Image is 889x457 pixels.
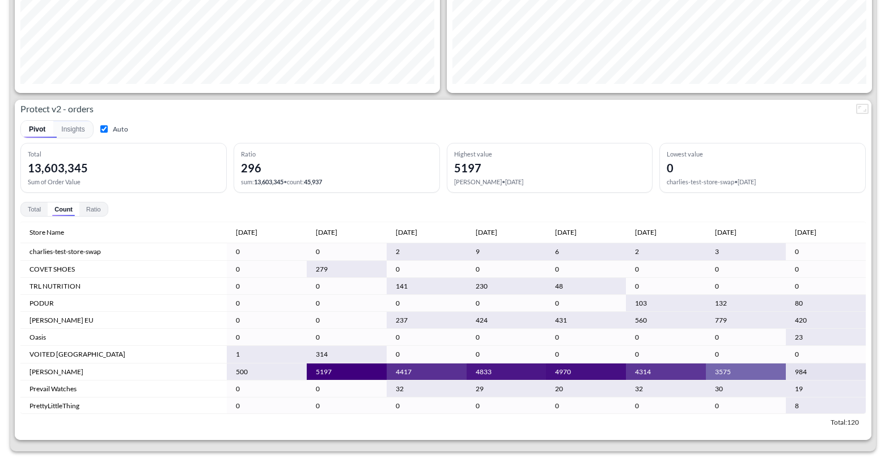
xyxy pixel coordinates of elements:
div: 5197 [454,161,481,175]
td: 0 [307,312,387,329]
td: 500 [227,363,307,380]
td: 48 [546,278,626,295]
span: Sep 2025 [795,226,831,239]
td: 560 [626,312,706,329]
button: Total [21,202,48,216]
span: 13,603,345 [254,178,283,185]
td: 4417 [387,363,467,380]
td: 32 [626,380,706,397]
span: Jul 2025 [635,226,671,239]
td: 0 [227,243,307,260]
div: Highest value [454,150,646,158]
div: Total [28,150,219,158]
div: Store Name [29,226,64,239]
td: 20 [546,380,626,397]
td: 29 [467,380,547,397]
td: 0 [227,261,307,278]
td: 0 [786,261,866,278]
td: 0 [706,261,786,278]
td: 0 [626,397,706,414]
td: 103 [626,295,706,312]
div: May 2025 [476,226,497,239]
div: Feb 2025 [236,226,257,239]
td: VOITED [GEOGRAPHIC_DATA] [20,346,227,363]
td: [PERSON_NAME] [20,363,227,380]
td: 0 [467,295,547,312]
label: Auto [98,124,128,134]
td: 0 [467,329,547,346]
td: 4314 [626,363,706,380]
p: Protect v2 - orders [15,102,853,116]
td: 0 [467,397,547,414]
td: 30 [706,380,786,397]
td: COVET SHOES [20,261,227,278]
td: 132 [706,295,786,312]
td: 420 [786,312,866,329]
td: 2 [387,243,467,260]
td: 3575 [706,363,786,380]
td: 0 [387,295,467,312]
button: Pivot [21,121,53,138]
td: 0 [706,278,786,295]
td: charlies-test-store-swap [20,243,227,260]
td: 0 [307,243,387,260]
td: 0 [307,397,387,414]
div: Mar 2025 [316,226,337,239]
td: 1 [227,346,307,363]
td: 32 [387,380,467,397]
td: 779 [706,312,786,329]
span: Store Name [29,226,79,239]
td: 0 [227,295,307,312]
td: 0 [227,278,307,295]
td: 19 [786,380,866,397]
td: 0 [467,346,547,363]
td: 0 [706,329,786,346]
td: 141 [387,278,467,295]
button: Insights [53,121,92,138]
td: 2 [626,243,706,260]
td: 0 [546,329,626,346]
td: 4833 [467,363,547,380]
span: Feb 2025 [236,226,272,239]
td: 0 [387,329,467,346]
div: 0 [667,161,674,175]
td: 230 [467,278,547,295]
td: Prevail Watches [20,380,227,397]
span: 45,937 [304,178,322,185]
span: May 2025 [476,226,512,239]
div: Ratio [241,150,433,158]
td: 0 [546,295,626,312]
td: 6 [546,243,626,260]
input: Auto [100,125,108,133]
td: 0 [307,380,387,397]
td: 80 [786,295,866,312]
td: 0 [786,346,866,363]
td: 0 [227,397,307,414]
td: 424 [467,312,547,329]
td: 279 [307,261,387,278]
td: 0 [467,261,547,278]
div: [PERSON_NAME] • [DATE] [454,178,646,185]
button: Fullscreen [853,100,871,118]
td: 0 [227,380,307,397]
td: 0 [227,329,307,346]
td: 3 [706,243,786,260]
td: 0 [387,397,467,414]
span: Apr 2025 [396,226,432,239]
div: charlies-test-store-swap • [DATE] [667,178,858,185]
td: 0 [546,346,626,363]
td: 0 [626,278,706,295]
div: Jul 2025 [635,226,657,239]
span: Total: 120 [831,418,859,426]
div: Apr 2025 [396,226,417,239]
div: 296 [241,161,261,175]
td: 0 [387,346,467,363]
td: PODUR [20,295,227,312]
button: Count [48,202,79,216]
td: 431 [546,312,626,329]
div: 13,603,345 [28,161,88,175]
td: [PERSON_NAME] EU [20,312,227,329]
span: Mar 2025 [316,226,352,239]
div: Aug 2025 [715,226,736,239]
td: 0 [307,295,387,312]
